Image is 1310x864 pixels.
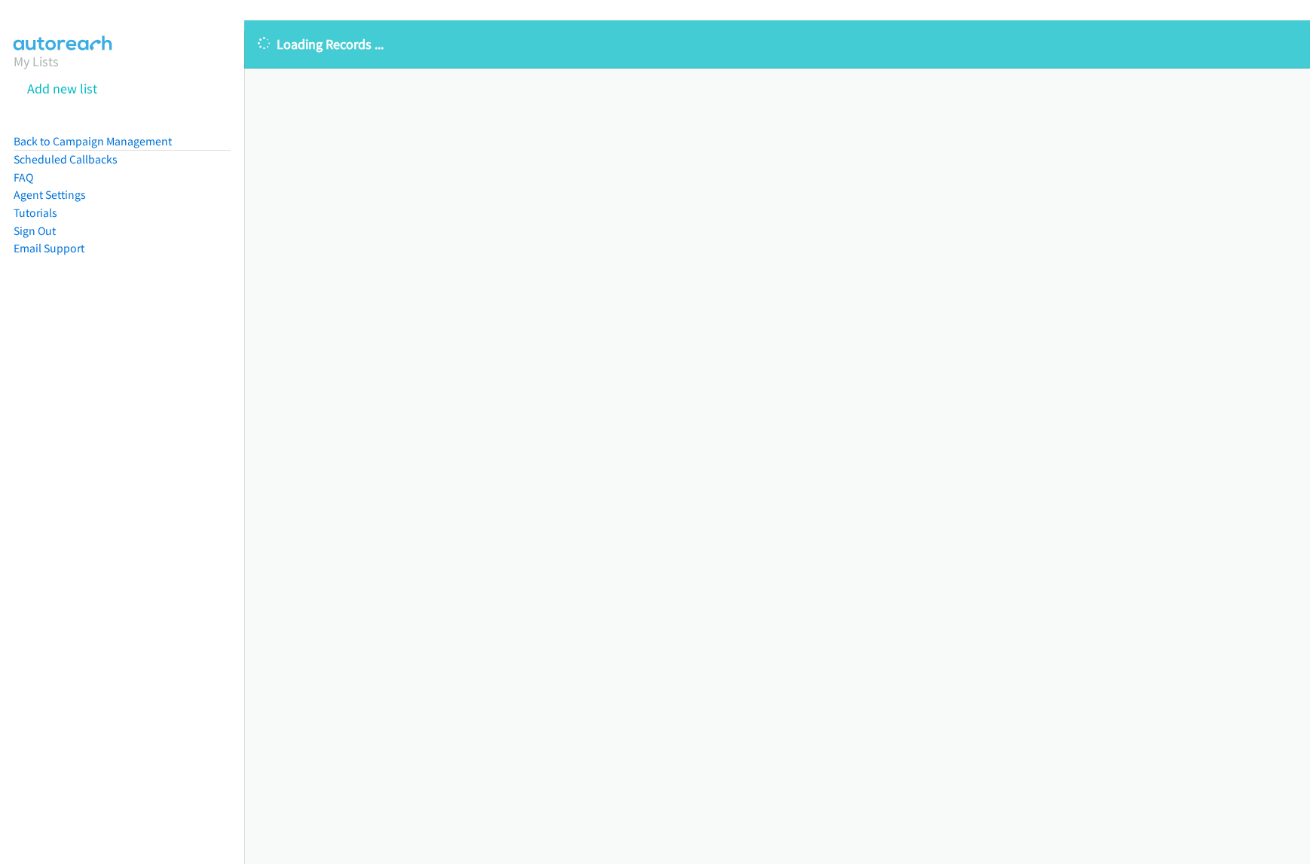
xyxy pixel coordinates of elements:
p: Loading Records ... [258,34,1296,54]
a: FAQ [14,170,33,185]
a: Email Support [14,241,84,255]
a: Scheduled Callbacks [14,152,118,166]
a: Sign Out [14,224,56,238]
a: Tutorials [14,206,57,220]
a: Back to Campaign Management [14,134,172,148]
a: Add new list [27,80,97,97]
a: Agent Settings [14,188,86,202]
a: My Lists [14,53,59,70]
